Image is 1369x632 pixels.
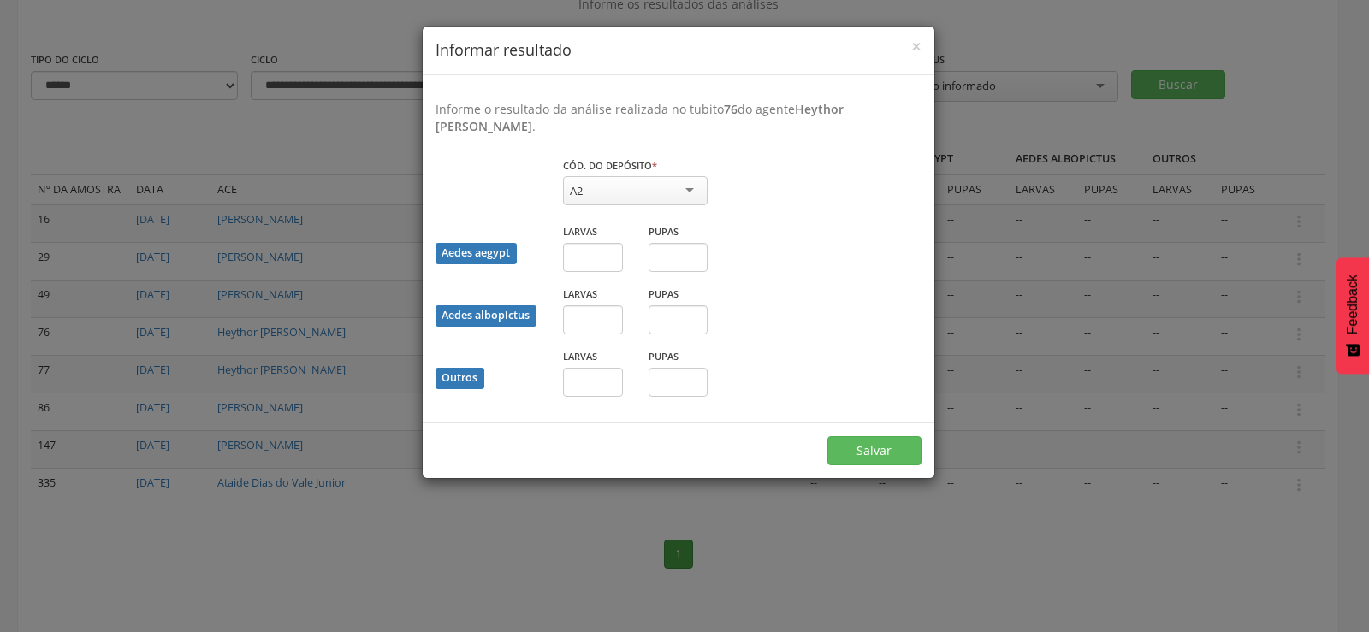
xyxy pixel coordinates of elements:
[563,350,597,363] label: Larvas
[827,436,922,465] button: Salvar
[436,368,484,389] div: Outros
[649,225,679,239] label: Pupas
[911,34,922,58] span: ×
[436,243,517,264] div: Aedes aegypt
[1345,275,1360,334] span: Feedback
[563,287,597,301] label: Larvas
[563,225,597,239] label: Larvas
[436,101,922,135] p: Informe o resultado da análise realizada no tubito do agente .
[436,305,536,327] div: Aedes albopictus
[436,101,844,134] b: Heythor [PERSON_NAME]
[649,350,679,363] label: Pupas
[570,183,583,198] div: A2
[1336,257,1369,374] button: Feedback - Mostrar pesquisa
[563,159,657,173] label: Cód. do depósito
[436,39,922,62] h4: Informar resultado
[911,38,922,56] button: Close
[724,101,738,117] b: 76
[649,287,679,301] label: Pupas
